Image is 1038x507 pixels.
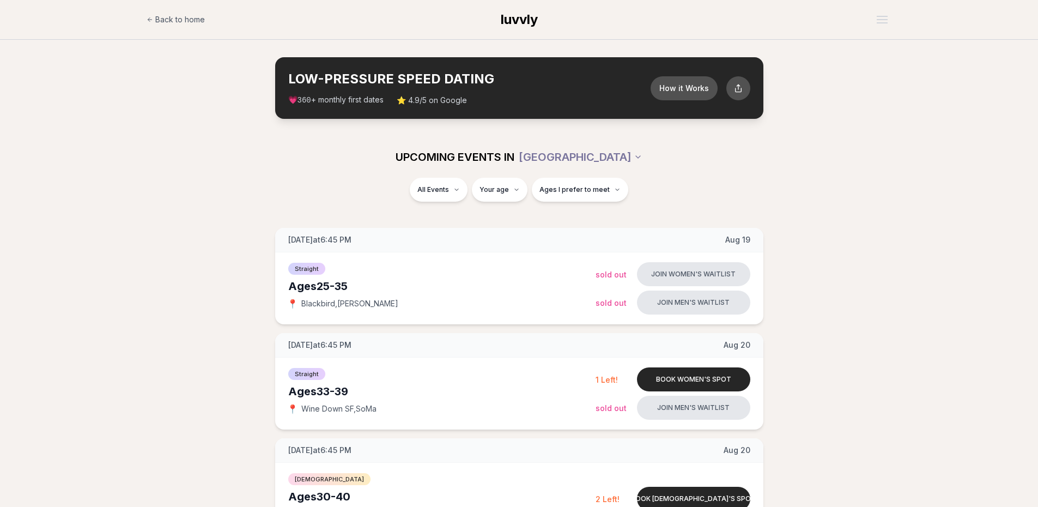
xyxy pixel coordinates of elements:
span: Wine Down SF , SoMa [301,403,377,414]
span: 1 Left! [596,375,618,384]
span: Blackbird , [PERSON_NAME] [301,298,398,309]
span: All Events [417,185,449,194]
span: Aug 20 [724,445,750,456]
button: Your age [472,178,527,202]
span: 2 Left! [596,494,620,504]
span: Ages I prefer to meet [539,185,610,194]
span: [DATE] at 6:45 PM [288,340,351,351]
span: luvvly [501,11,538,27]
span: [DATE] at 6:45 PM [288,234,351,245]
span: ⭐ 4.9/5 on Google [397,95,467,106]
span: 📍 [288,299,297,308]
span: UPCOMING EVENTS IN [396,149,514,165]
button: Join men's waitlist [637,396,750,420]
div: Ages 25-35 [288,279,596,294]
span: Back to home [155,14,205,25]
h2: LOW-PRESSURE SPEED DATING [288,70,651,88]
span: [DEMOGRAPHIC_DATA] [288,473,371,485]
span: 💗 + monthly first dates [288,94,384,106]
span: 360 [298,96,311,105]
span: Sold Out [596,270,627,279]
button: How it Works [651,76,718,100]
button: [GEOGRAPHIC_DATA] [519,145,642,169]
button: Ages I prefer to meet [532,178,628,202]
span: Straight [288,368,325,380]
span: Straight [288,263,325,275]
a: Back to home [147,9,205,31]
div: Ages 33-39 [288,384,596,399]
span: 📍 [288,405,297,413]
button: Open menu [872,11,892,28]
button: All Events [410,178,468,202]
a: luvvly [501,11,538,28]
span: Sold Out [596,298,627,307]
span: Aug 20 [724,340,750,351]
button: Join men's waitlist [637,291,750,315]
span: Your age [479,185,509,194]
span: [DATE] at 6:45 PM [288,445,351,456]
span: Aug 19 [725,234,750,245]
button: Join women's waitlist [637,262,750,286]
div: Ages 30-40 [288,489,596,504]
span: Sold Out [596,403,627,413]
button: Book women's spot [637,367,750,391]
